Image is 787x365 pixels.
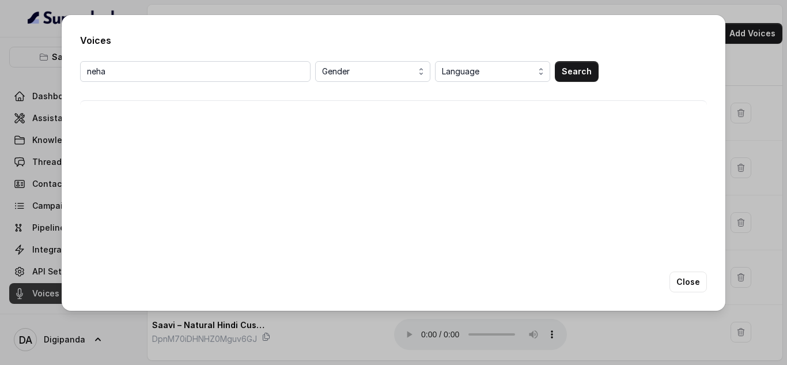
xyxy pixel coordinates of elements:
[322,65,426,78] span: Gender
[442,65,546,78] span: Language
[315,61,430,82] button: Gender
[555,61,599,82] button: Search
[435,61,550,82] button: Language
[80,33,707,47] h2: Voices
[669,272,707,292] button: Close
[80,61,311,82] input: Search by VoiceID or Name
